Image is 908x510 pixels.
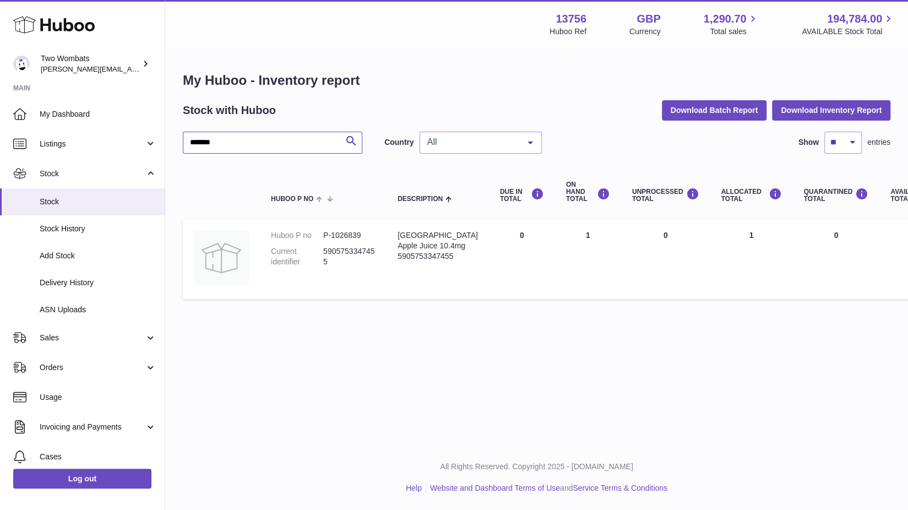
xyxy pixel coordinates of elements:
[430,484,560,492] a: Website and Dashboard Terms of Use
[704,12,747,26] span: 1,290.70
[704,12,759,37] a: 1,290.70 Total sales
[41,64,280,73] span: [PERSON_NAME][EMAIL_ADDRESS][PERSON_NAME][DOMAIN_NAME]
[398,196,443,203] span: Description
[573,484,667,492] a: Service Terms & Conditions
[555,219,621,299] td: 1
[867,137,890,148] span: entries
[621,219,710,299] td: 0
[183,72,890,89] h1: My Huboo - Inventory report
[13,469,151,489] a: Log out
[13,56,30,72] img: adam.randall@twowombats.com
[500,188,544,203] div: DUE IN TOTAL
[772,100,890,120] button: Download Inventory Report
[271,230,323,241] dt: Huboo P no
[194,230,249,285] img: product image
[40,139,145,149] span: Listings
[174,462,899,472] p: All Rights Reserved. Copyright 2025 - [DOMAIN_NAME]
[710,26,759,37] span: Total sales
[710,219,792,299] td: 1
[398,230,478,262] div: [GEOGRAPHIC_DATA] Apple Juice 10.4mg 5905753347455
[827,12,882,26] span: 194,784.00
[425,137,519,148] span: All
[662,100,767,120] button: Download Batch Report
[834,231,838,240] span: 0
[721,188,781,203] div: ALLOCATED Total
[798,137,819,148] label: Show
[271,246,323,267] dt: Current identifier
[40,169,145,179] span: Stock
[802,26,895,37] span: AVAILABLE Stock Total
[271,196,313,203] span: Huboo P no
[40,452,156,462] span: Cases
[632,188,699,203] div: UNPROCESSED Total
[637,12,660,26] strong: GBP
[566,181,610,203] div: ON HAND Total
[40,362,145,373] span: Orders
[550,26,586,37] div: Huboo Ref
[41,53,140,74] div: Two Wombats
[426,483,667,493] li: and
[803,188,868,203] div: QUARANTINED Total
[40,224,156,234] span: Stock History
[40,422,145,432] span: Invoicing and Payments
[40,197,156,207] span: Stock
[802,12,895,37] a: 194,784.00 AVAILABLE Stock Total
[323,246,376,267] dd: 5905753347455
[40,333,145,343] span: Sales
[489,219,555,299] td: 0
[384,137,414,148] label: Country
[323,230,376,241] dd: P-1026839
[556,12,586,26] strong: 13756
[40,278,156,288] span: Delivery History
[183,103,276,118] h2: Stock with Huboo
[406,484,422,492] a: Help
[40,305,156,315] span: ASN Uploads
[40,109,156,120] span: My Dashboard
[40,392,156,403] span: Usage
[40,251,156,261] span: Add Stock
[629,26,661,37] div: Currency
